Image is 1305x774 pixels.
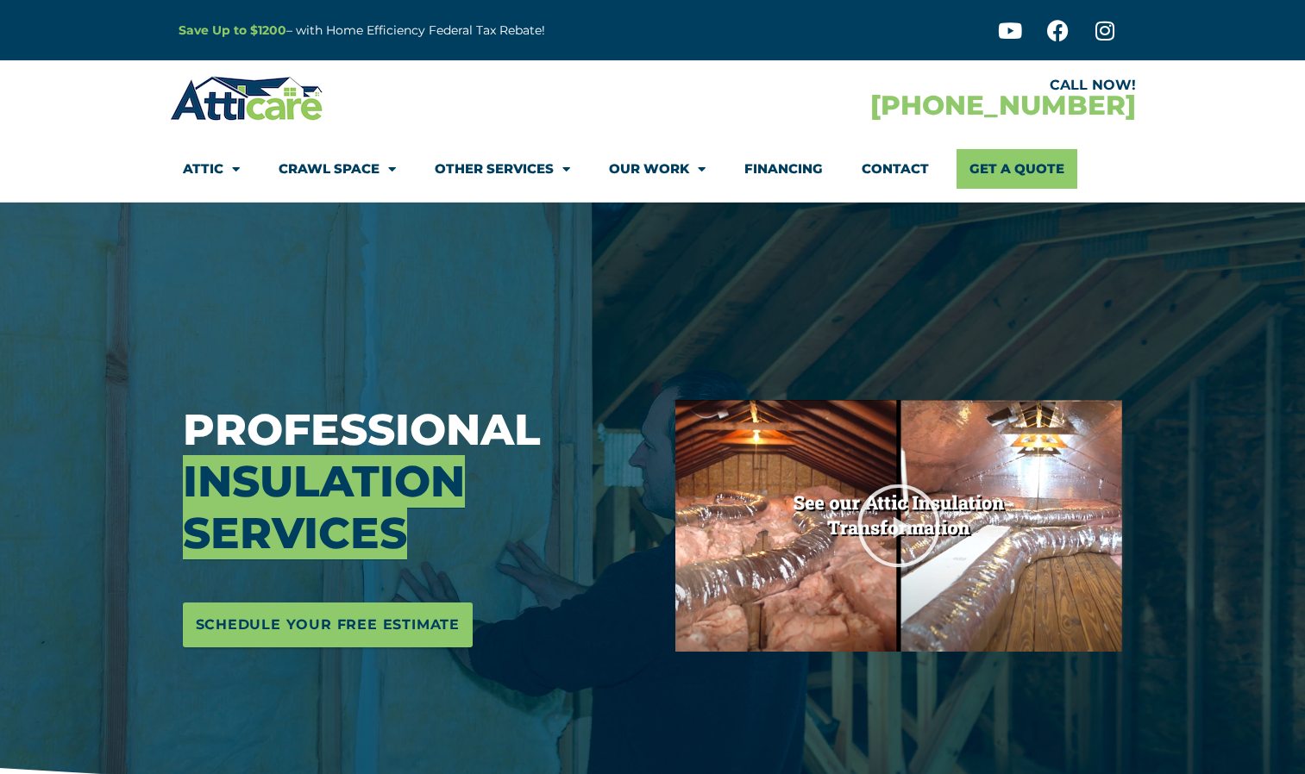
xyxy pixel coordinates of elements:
[183,404,650,559] h3: Professional
[279,149,396,189] a: Crawl Space
[435,149,570,189] a: Other Services
[183,602,474,647] a: Schedule Your Free Estimate
[196,611,461,639] span: Schedule Your Free Estimate
[744,149,823,189] a: Financing
[957,149,1077,189] a: Get A Quote
[179,21,737,41] p: – with Home Efficiency Federal Tax Rebate!
[862,149,929,189] a: Contact
[183,149,1123,189] nav: Menu
[609,149,706,189] a: Our Work
[179,22,286,38] a: Save Up to $1200
[183,149,240,189] a: Attic
[653,78,1136,92] div: CALL NOW!
[856,483,942,569] div: Play Video
[183,455,465,559] span: Insulation Services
